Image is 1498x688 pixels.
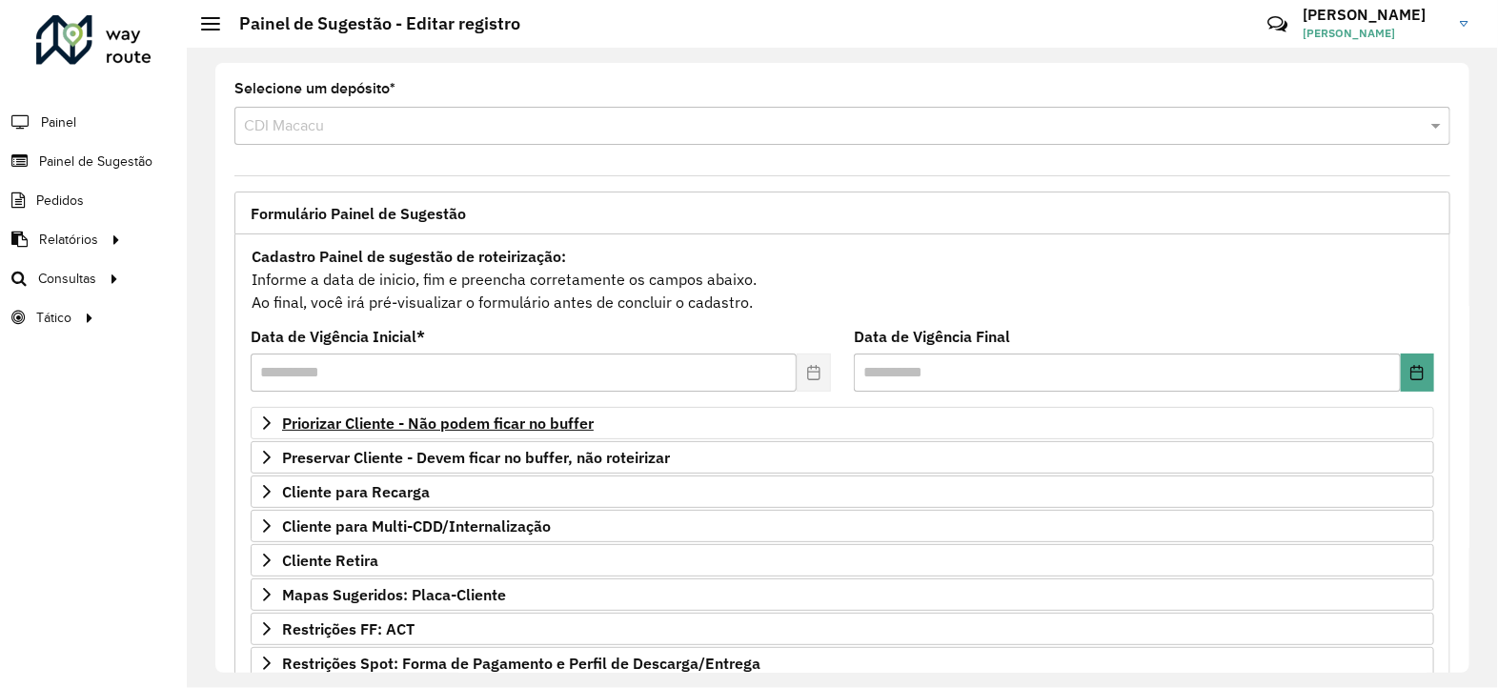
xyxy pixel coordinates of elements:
[251,544,1434,577] a: Cliente Retira
[1303,25,1446,42] span: [PERSON_NAME]
[282,587,506,602] span: Mapas Sugeridos: Placa-Cliente
[220,13,520,34] h2: Painel de Sugestão - Editar registro
[282,553,378,568] span: Cliente Retira
[251,476,1434,508] a: Cliente para Recarga
[39,152,152,172] span: Painel de Sugestão
[282,484,430,499] span: Cliente para Recarga
[282,450,670,465] span: Preservar Cliente - Devem ficar no buffer, não roteirizar
[251,325,425,348] label: Data de Vigência Inicial
[251,510,1434,542] a: Cliente para Multi-CDD/Internalização
[282,621,415,637] span: Restrições FF: ACT
[36,308,71,328] span: Tático
[38,269,96,289] span: Consultas
[251,407,1434,439] a: Priorizar Cliente - Não podem ficar no buffer
[41,112,76,132] span: Painel
[251,613,1434,645] a: Restrições FF: ACT
[252,247,566,266] strong: Cadastro Painel de sugestão de roteirização:
[251,441,1434,474] a: Preservar Cliente - Devem ficar no buffer, não roteirizar
[854,325,1010,348] label: Data de Vigência Final
[282,415,594,431] span: Priorizar Cliente - Não podem ficar no buffer
[251,578,1434,611] a: Mapas Sugeridos: Placa-Cliente
[1303,6,1446,24] h3: [PERSON_NAME]
[251,647,1434,679] a: Restrições Spot: Forma de Pagamento e Perfil de Descarga/Entrega
[39,230,98,250] span: Relatórios
[1401,354,1434,392] button: Choose Date
[251,206,466,221] span: Formulário Painel de Sugestão
[282,518,551,534] span: Cliente para Multi-CDD/Internalização
[36,191,84,211] span: Pedidos
[251,244,1434,314] div: Informe a data de inicio, fim e preencha corretamente os campos abaixo. Ao final, você irá pré-vi...
[282,656,760,671] span: Restrições Spot: Forma de Pagamento e Perfil de Descarga/Entrega
[234,77,395,100] label: Selecione um depósito
[1257,4,1298,45] a: Contato Rápido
